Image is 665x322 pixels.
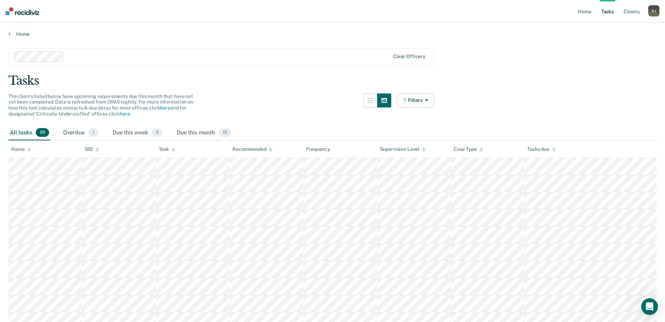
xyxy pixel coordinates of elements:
[454,146,483,152] div: Case Type
[85,146,99,152] div: SID
[120,111,130,117] a: here
[159,146,175,152] div: Task
[8,73,657,88] div: Tasks
[8,93,193,117] span: The clients listed below have upcoming requirements due this month that have not yet been complet...
[11,146,31,152] div: Name
[397,93,434,107] button: Filters
[218,128,231,137] span: 15
[232,146,272,152] div: Recommended
[152,128,163,137] span: 0
[88,128,99,137] span: 1
[641,298,658,315] iframe: Intercom live chat
[175,125,233,141] div: Due this month15
[306,146,330,152] div: Frequency
[393,54,425,59] div: Clear officers
[380,146,426,152] div: Supervision Level
[8,125,50,141] div: All tasks20
[62,125,100,141] div: Overdue1
[648,5,659,16] button: BJ
[527,146,556,152] div: Tasks due
[36,128,49,137] span: 20
[6,7,39,15] img: Recidiviz
[8,31,657,37] a: Home
[111,125,164,141] div: Due this week0
[160,105,170,111] a: here
[648,5,659,16] div: B J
